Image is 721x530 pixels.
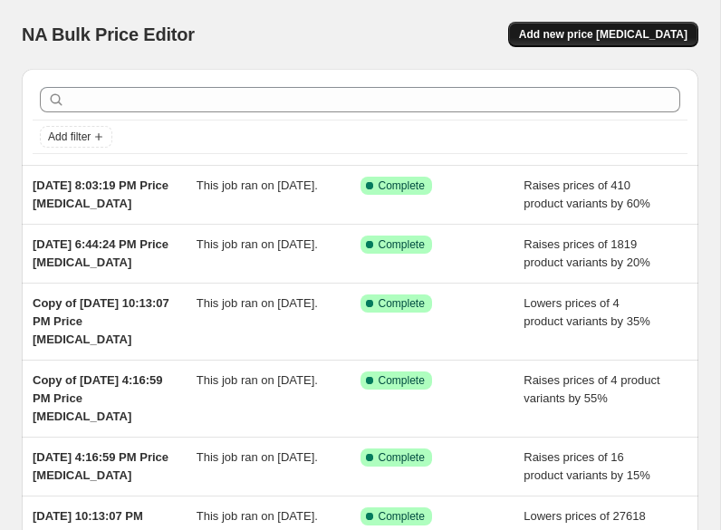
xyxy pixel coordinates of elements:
[524,296,649,328] span: Lowers prices of 4 product variants by 35%
[197,296,318,310] span: This job ran on [DATE].
[197,178,318,192] span: This job ran on [DATE].
[519,27,687,42] span: Add new price [MEDICAL_DATA]
[22,24,195,44] span: NA Bulk Price Editor
[379,373,425,388] span: Complete
[197,237,318,251] span: This job ran on [DATE].
[197,450,318,464] span: This job ran on [DATE].
[379,296,425,311] span: Complete
[379,178,425,193] span: Complete
[379,237,425,252] span: Complete
[40,126,112,148] button: Add filter
[524,450,649,482] span: Raises prices of 16 product variants by 15%
[33,296,169,346] span: Copy of [DATE] 10:13:07 PM Price [MEDICAL_DATA]
[33,373,163,423] span: Copy of [DATE] 4:16:59 PM Price [MEDICAL_DATA]
[524,178,649,210] span: Raises prices of 410 product variants by 60%
[33,178,168,210] span: [DATE] 8:03:19 PM Price [MEDICAL_DATA]
[524,373,659,405] span: Raises prices of 4 product variants by 55%
[48,130,91,144] span: Add filter
[379,509,425,524] span: Complete
[197,509,318,523] span: This job ran on [DATE].
[524,237,649,269] span: Raises prices of 1819 product variants by 20%
[33,237,168,269] span: [DATE] 6:44:24 PM Price [MEDICAL_DATA]
[33,450,168,482] span: [DATE] 4:16:59 PM Price [MEDICAL_DATA]
[508,22,698,47] button: Add new price [MEDICAL_DATA]
[197,373,318,387] span: This job ran on [DATE].
[379,450,425,465] span: Complete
